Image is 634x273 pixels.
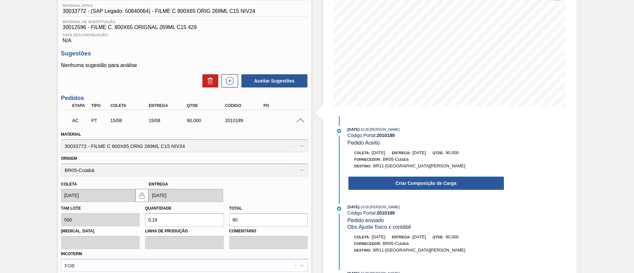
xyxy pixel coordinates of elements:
[61,50,308,57] h3: Sugestões
[61,206,81,211] label: Tam lote
[238,74,308,88] div: Aceitar Sugestões
[185,103,228,108] div: Qtde
[185,118,228,123] div: 90,000
[383,241,408,246] span: BR05-Cuiabá
[445,150,459,155] span: 90,000
[229,206,242,211] label: Total
[347,140,380,146] span: Pedido Aceito
[360,128,369,131] span: - 16:28
[61,182,77,187] label: Coleta
[369,127,400,131] span: : [PERSON_NAME]
[61,62,308,68] p: Nenhuma sugestão para análise
[71,113,90,128] div: Aguardando Composição de Carga
[63,24,306,30] span: 30012596 - FILME C. 800X65 ORIGNAL 269ML C15 429
[372,150,385,155] span: [DATE]
[65,262,75,268] div: FOB
[360,205,369,209] span: - 16:28
[63,33,306,37] span: Data Descontinuação
[377,133,395,138] strong: 2010189
[347,210,504,216] div: Código Portal:
[89,103,109,108] div: Tipo
[347,205,359,209] span: [DATE]
[373,163,465,168] span: BR11-[GEOGRAPHIC_DATA][PERSON_NAME]
[218,74,238,87] div: Nova sugestão
[383,157,408,162] span: BR05-Cuiabá
[61,156,77,161] label: Origem
[147,118,190,123] div: 15/08/2025
[347,218,384,223] span: Pedido enviado
[337,129,341,133] img: atual
[337,207,341,211] img: atual
[354,248,372,252] span: Destino:
[347,127,359,131] span: [DATE]
[347,133,504,138] div: Código Portal:
[229,226,308,236] label: Comentário
[63,20,306,24] span: Material de Substituição
[71,103,90,108] div: Etapa
[72,118,89,123] p: AC
[109,103,152,108] div: Coleta
[373,248,465,253] span: BR11-[GEOGRAPHIC_DATA][PERSON_NAME]
[145,206,171,211] label: Quantidade
[135,189,149,202] button: locked
[147,103,190,108] div: Entrega
[61,132,81,137] label: Material
[369,205,400,209] span: : [PERSON_NAME]
[347,224,411,230] span: Obs: Ajuste físico x contábil
[149,189,223,202] input: dd/mm/yyyy
[61,95,308,102] h3: Pedidos
[433,235,444,239] span: Qtde:
[372,234,385,239] span: [DATE]
[348,177,504,190] button: Criar Composição de Carga
[262,103,305,108] div: PO
[149,182,168,187] label: Entrega
[354,164,372,168] span: Destino:
[224,103,266,108] div: Código
[61,252,82,256] label: Incoterm
[354,242,381,246] span: Fornecedor:
[412,234,426,239] span: [DATE]
[392,235,411,239] span: Entrega:
[412,150,426,155] span: [DATE]
[145,226,224,236] label: Linha de Produção
[61,226,140,236] label: [MEDICAL_DATA]
[199,74,218,87] div: Excluir Sugestões
[354,151,370,155] span: Coleta:
[109,118,152,123] div: 15/08/2025
[354,235,370,239] span: Coleta:
[61,30,308,44] div: N/A
[63,4,255,8] span: Material ativo
[63,8,255,14] span: 30033772 - (SAP Legado: 50840064) - FILME C 800X65 ORIG 269ML C15 NIV24
[138,191,146,199] img: locked
[433,151,444,155] span: Qtde:
[392,151,411,155] span: Entrega:
[224,118,266,123] div: 2010189
[354,157,381,161] span: Fornecedor:
[241,74,307,87] button: Aceitar Sugestões
[61,189,136,202] input: dd/mm/yyyy
[377,210,395,216] strong: 2010189
[89,118,109,123] div: Pedido de Transferência
[445,234,459,239] span: 90,000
